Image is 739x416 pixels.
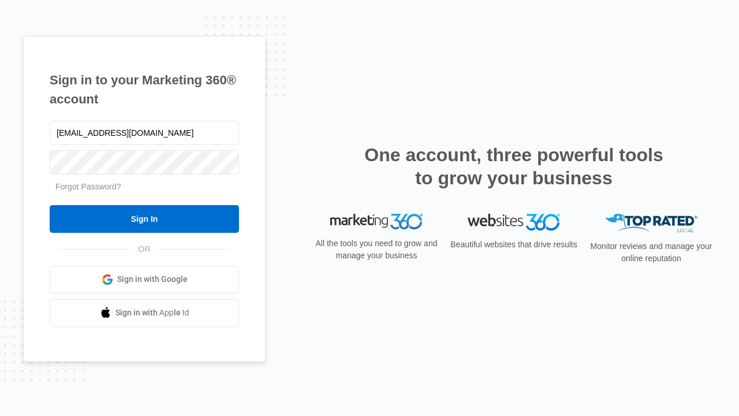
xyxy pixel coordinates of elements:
[312,237,441,262] p: All the tools you need to grow and manage your business
[449,239,578,251] p: Beautiful websites that drive results
[361,143,667,190] h2: One account, three powerful tools to grow your business
[468,214,560,231] img: Websites 360
[50,205,239,233] input: Sign In
[117,273,188,285] span: Sign in with Google
[605,214,697,233] img: Top Rated Local
[115,307,189,319] span: Sign in with Apple Id
[587,240,716,265] p: Monitor reviews and manage your online reputation
[50,299,239,327] a: Sign in with Apple Id
[50,266,239,294] a: Sign in with Google
[55,182,121,191] a: Forgot Password?
[50,70,239,109] h1: Sign in to your Marketing 360® account
[50,121,239,145] input: Email
[130,243,159,255] span: OR
[330,214,423,230] img: Marketing 360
